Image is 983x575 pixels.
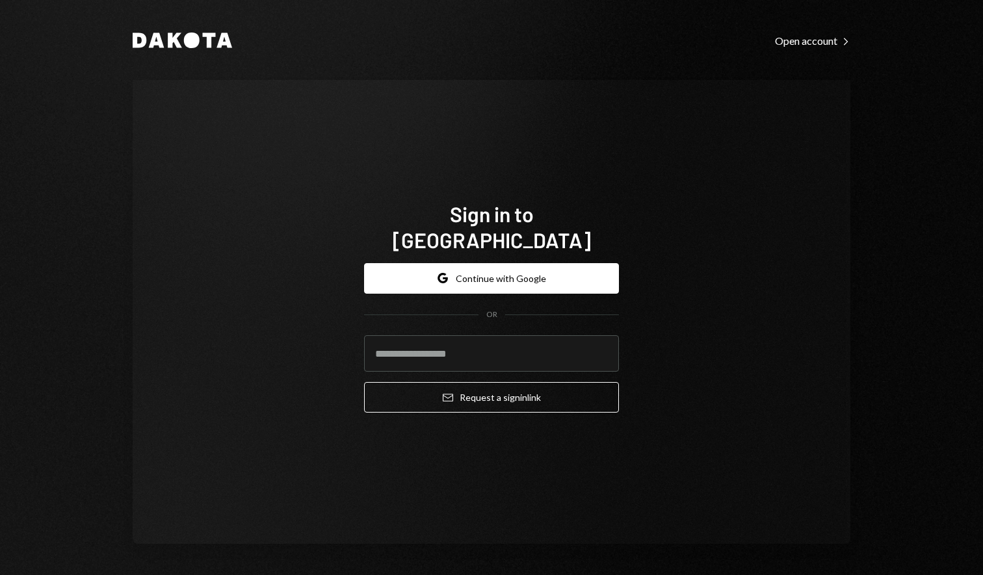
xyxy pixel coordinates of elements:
[364,263,619,294] button: Continue with Google
[775,34,850,47] div: Open account
[364,382,619,413] button: Request a signinlink
[775,33,850,47] a: Open account
[364,201,619,253] h1: Sign in to [GEOGRAPHIC_DATA]
[486,309,497,320] div: OR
